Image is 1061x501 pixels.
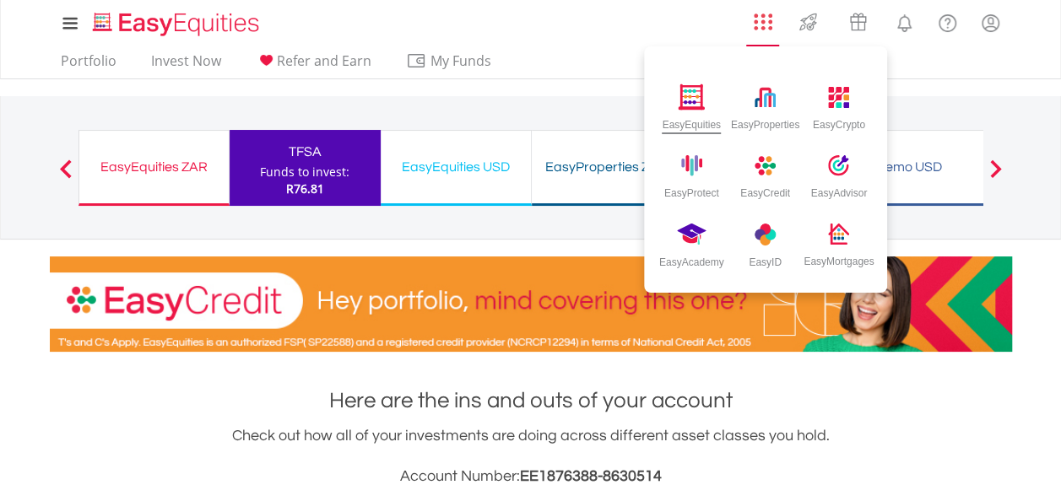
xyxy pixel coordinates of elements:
a: Notifications [883,4,926,38]
div: Demo USD [844,155,974,179]
div: EasyMortgages [804,249,874,267]
img: easy-id-icon [677,224,706,245]
h1: Here are the ins and outs of your account [50,385,1012,416]
a: AppsGrid [743,4,783,31]
div: EasyID [749,250,782,268]
img: EasyCredit Promotion Banner [50,256,1012,352]
img: easy-credit-icon [755,155,776,176]
span: My Funds [406,50,517,72]
a: FAQ's and Support [926,4,969,38]
div: EasyEquities ZAR [89,155,219,179]
div: EasyAcademy [659,250,724,268]
a: My Profile [969,4,1012,41]
div: TFSA [240,140,371,164]
div: Funds to invest: [260,164,349,180]
div: EasyProperties ZAR [542,155,672,179]
a: Invest Now [144,52,228,78]
button: Next [978,168,1012,185]
a: Portfolio [54,52,123,78]
img: easy-mortgages-icon [828,224,849,245]
div: EasyCrypto [813,112,865,131]
div: EasyEquities [662,111,720,131]
button: Previous [49,168,83,185]
span: Refer and Earn [277,51,371,70]
img: thrive-v2.svg [794,8,822,35]
span: R76.81 [286,180,324,197]
img: grid-menu-icon.svg [754,13,772,31]
img: vouchers-v2.svg [844,8,872,35]
span: EE1876388-8630514 [520,468,662,484]
div: EasyEquities USD [391,155,521,179]
a: Refer and Earn [249,52,378,78]
img: easy-advisor-icon [828,155,849,176]
div: Check out how all of your investments are doing across different asset classes you hold. [50,424,1012,488]
div: EasyAdvisor [810,180,867,199]
img: EasyEquities_Logo.png [89,10,266,38]
div: EasyProperties [731,112,799,131]
img: easy-academy-icon [755,224,776,245]
div: EasyProtect [664,180,719,199]
a: Home page [86,4,266,38]
div: EasyCredit [740,180,790,199]
a: Vouchers [833,4,883,35]
h3: Account Number: [50,465,1012,488]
